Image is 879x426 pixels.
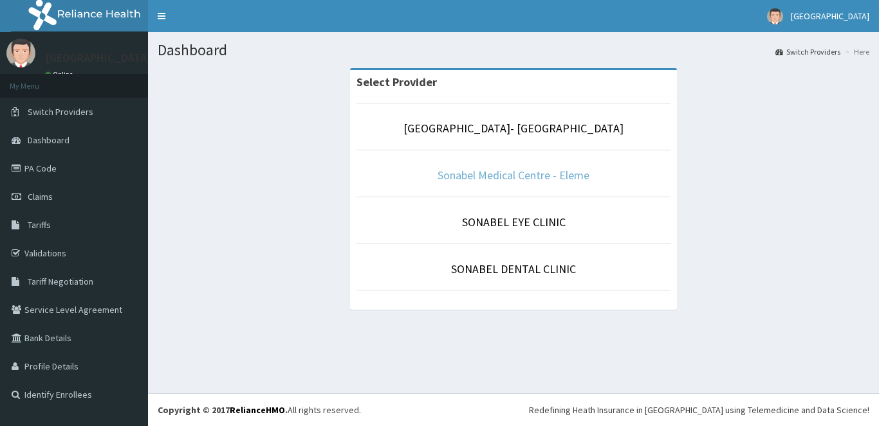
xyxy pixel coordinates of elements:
span: Dashboard [28,134,69,146]
a: RelianceHMO [230,404,285,416]
span: Tariffs [28,219,51,231]
img: User Image [767,8,783,24]
a: Online [45,70,76,79]
div: Redefining Heath Insurance in [GEOGRAPHIC_DATA] using Telemedicine and Data Science! [529,404,869,416]
span: [GEOGRAPHIC_DATA] [791,10,869,22]
a: Sonabel Medical Centre - Eleme [438,168,589,182]
a: SONABEL DENTAL CLINIC [451,262,576,276]
footer: All rights reserved. [148,393,879,426]
strong: Select Provider [356,75,437,89]
img: User Image [6,39,35,67]
a: SONABEL EYE CLINIC [462,215,566,229]
p: [GEOGRAPHIC_DATA] [45,52,151,64]
span: Tariff Negotiation [28,276,93,287]
span: Switch Providers [28,106,93,118]
li: Here [842,46,869,57]
a: [GEOGRAPHIC_DATA]- [GEOGRAPHIC_DATA] [403,121,624,136]
strong: Copyright © 2017 . [158,404,288,416]
a: Switch Providers [775,46,840,57]
span: Claims [28,191,53,202]
h1: Dashboard [158,42,869,58]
